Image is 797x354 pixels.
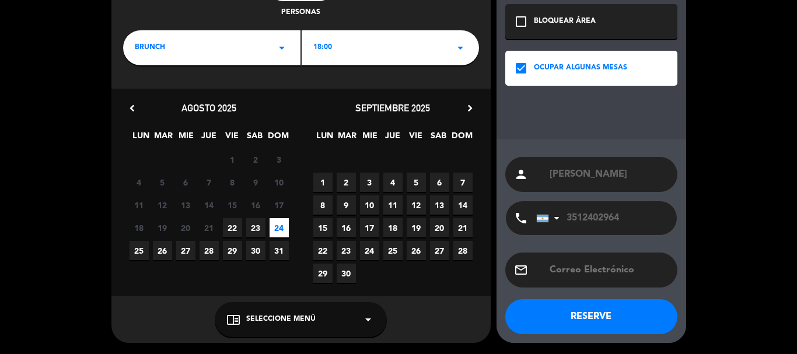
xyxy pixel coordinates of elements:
[355,102,430,114] span: septiembre 2025
[176,173,195,192] span: 6
[130,173,149,192] span: 4
[130,195,149,215] span: 11
[246,173,265,192] span: 9
[223,218,242,237] span: 22
[135,42,165,54] span: brunch
[505,299,677,334] button: RESERVE
[222,129,242,148] span: VIE
[130,241,149,260] span: 25
[153,241,172,260] span: 26
[453,241,473,260] span: 28
[514,263,528,277] i: email
[453,218,473,237] span: 21
[313,173,333,192] span: 1
[313,195,333,215] span: 8
[313,241,333,260] span: 22
[337,218,356,237] span: 16
[176,218,195,237] span: 20
[313,42,332,54] span: 18:00
[131,129,151,148] span: LUN
[200,129,219,148] span: JUE
[360,173,379,192] span: 3
[270,241,289,260] span: 31
[383,129,403,148] span: JUE
[453,173,473,192] span: 7
[200,195,219,215] span: 14
[153,173,172,192] span: 5
[534,62,627,74] div: OCUPAR ALGUNAS MESAS
[406,129,425,148] span: VIE
[268,129,287,148] span: DOM
[383,241,403,260] span: 25
[275,41,289,55] i: arrow_drop_down
[200,218,219,237] span: 21
[429,129,448,148] span: SAB
[337,173,356,192] span: 2
[176,195,195,215] span: 13
[361,129,380,148] span: MIE
[270,150,289,169] span: 3
[407,173,426,192] span: 5
[536,201,665,235] input: Teléfono
[246,314,316,325] span: Seleccione Menú
[177,129,196,148] span: MIE
[537,202,564,234] div: Argentina: +54
[315,129,334,148] span: LUN
[270,195,289,215] span: 17
[360,241,379,260] span: 24
[126,102,138,114] i: chevron_left
[223,241,242,260] span: 29
[281,7,320,19] span: personas
[430,218,449,237] span: 20
[383,173,403,192] span: 4
[514,167,528,181] i: person
[338,129,357,148] span: MAR
[337,264,356,283] span: 30
[246,218,265,237] span: 23
[153,195,172,215] span: 12
[453,41,467,55] i: arrow_drop_down
[337,195,356,215] span: 9
[361,313,375,327] i: arrow_drop_down
[313,264,333,283] span: 29
[407,241,426,260] span: 26
[360,218,379,237] span: 17
[176,241,195,260] span: 27
[130,218,149,237] span: 18
[226,313,240,327] i: chrome_reader_mode
[514,15,528,29] i: check_box_outline_blank
[246,150,265,169] span: 2
[223,195,242,215] span: 15
[383,195,403,215] span: 11
[534,16,596,27] div: BLOQUEAR ÁREA
[270,218,289,237] span: 24
[270,173,289,192] span: 10
[407,195,426,215] span: 12
[464,102,476,114] i: chevron_right
[200,173,219,192] span: 7
[430,241,449,260] span: 27
[200,241,219,260] span: 28
[548,262,669,278] input: Correo Electrónico
[181,102,236,114] span: agosto 2025
[313,218,333,237] span: 15
[360,195,379,215] span: 10
[246,241,265,260] span: 30
[337,241,356,260] span: 23
[430,173,449,192] span: 6
[153,218,172,237] span: 19
[223,150,242,169] span: 1
[154,129,173,148] span: MAR
[453,195,473,215] span: 14
[430,195,449,215] span: 13
[223,173,242,192] span: 8
[514,61,528,75] i: check_box
[383,218,403,237] span: 18
[246,195,265,215] span: 16
[407,218,426,237] span: 19
[452,129,471,148] span: DOM
[514,211,528,225] i: phone
[245,129,264,148] span: SAB
[548,166,669,183] input: Nombre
